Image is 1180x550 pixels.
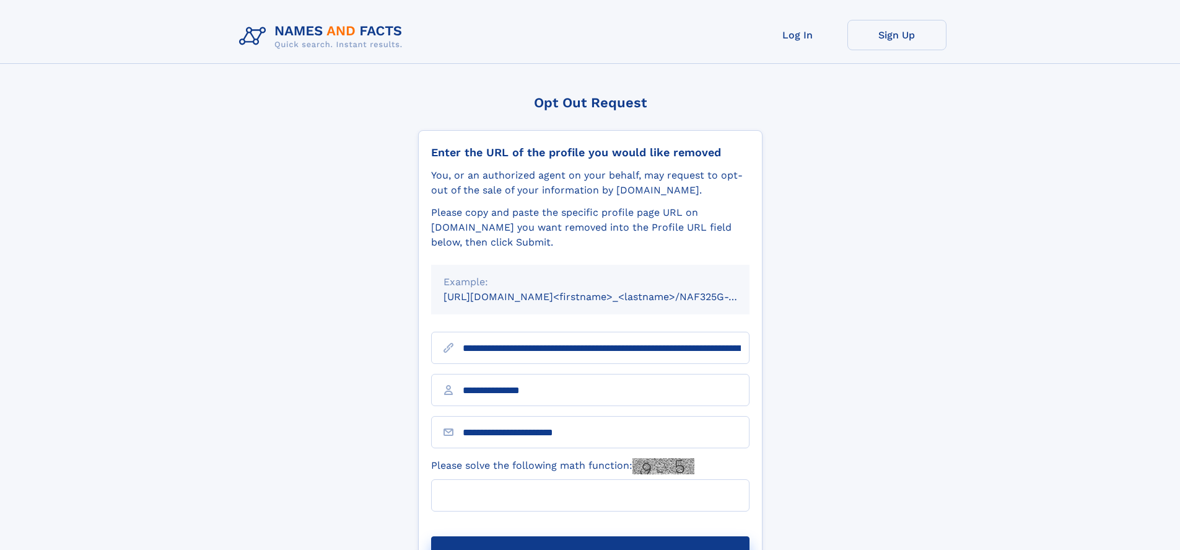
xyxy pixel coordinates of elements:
div: Opt Out Request [418,95,763,110]
div: You, or an authorized agent on your behalf, may request to opt-out of the sale of your informatio... [431,168,750,198]
div: Example: [444,275,737,290]
a: Log In [748,20,847,50]
label: Please solve the following math function: [431,458,694,474]
div: Please copy and paste the specific profile page URL on [DOMAIN_NAME] you want removed into the Pr... [431,205,750,250]
div: Enter the URL of the profile you would like removed [431,146,750,159]
a: Sign Up [847,20,946,50]
small: [URL][DOMAIN_NAME]<firstname>_<lastname>/NAF325G-xxxxxxxx [444,291,773,303]
img: Logo Names and Facts [234,20,413,53]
